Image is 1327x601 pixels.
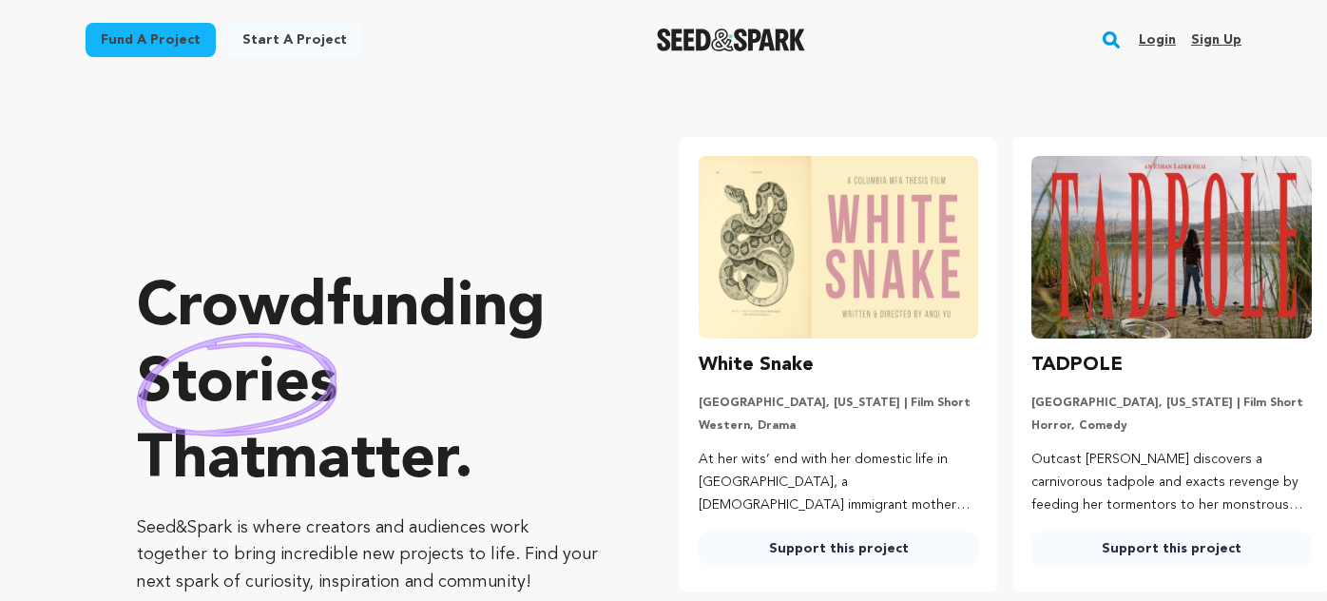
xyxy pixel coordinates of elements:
p: Outcast [PERSON_NAME] discovers a carnivorous tadpole and exacts revenge by feeding her tormentor... [1031,449,1312,516]
a: Support this project [1031,532,1312,566]
p: [GEOGRAPHIC_DATA], [US_STATE] | Film Short [1031,396,1312,411]
img: Seed&Spark Logo Dark Mode [657,29,806,51]
a: Sign up [1191,25,1241,55]
img: hand sketched image [137,333,337,436]
p: At her wits’ end with her domestic life in [GEOGRAPHIC_DATA], a [DEMOGRAPHIC_DATA] immigrant moth... [699,449,979,516]
a: Login [1139,25,1176,55]
img: White Snake image [699,156,979,339]
span: matter [265,431,454,492]
p: Seed&Spark is where creators and audiences work together to bring incredible new projects to life... [137,514,604,596]
a: Seed&Spark Homepage [657,29,806,51]
p: Crowdfunding that . [137,271,604,499]
p: [GEOGRAPHIC_DATA], [US_STATE] | Film Short [699,396,979,411]
img: TADPOLE image [1031,156,1312,339]
h3: White Snake [699,350,814,380]
h3: TADPOLE [1031,350,1123,380]
a: Fund a project [86,23,216,57]
a: Start a project [227,23,362,57]
a: Support this project [699,532,979,566]
p: Western, Drama [699,418,979,434]
p: Horror, Comedy [1031,418,1312,434]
